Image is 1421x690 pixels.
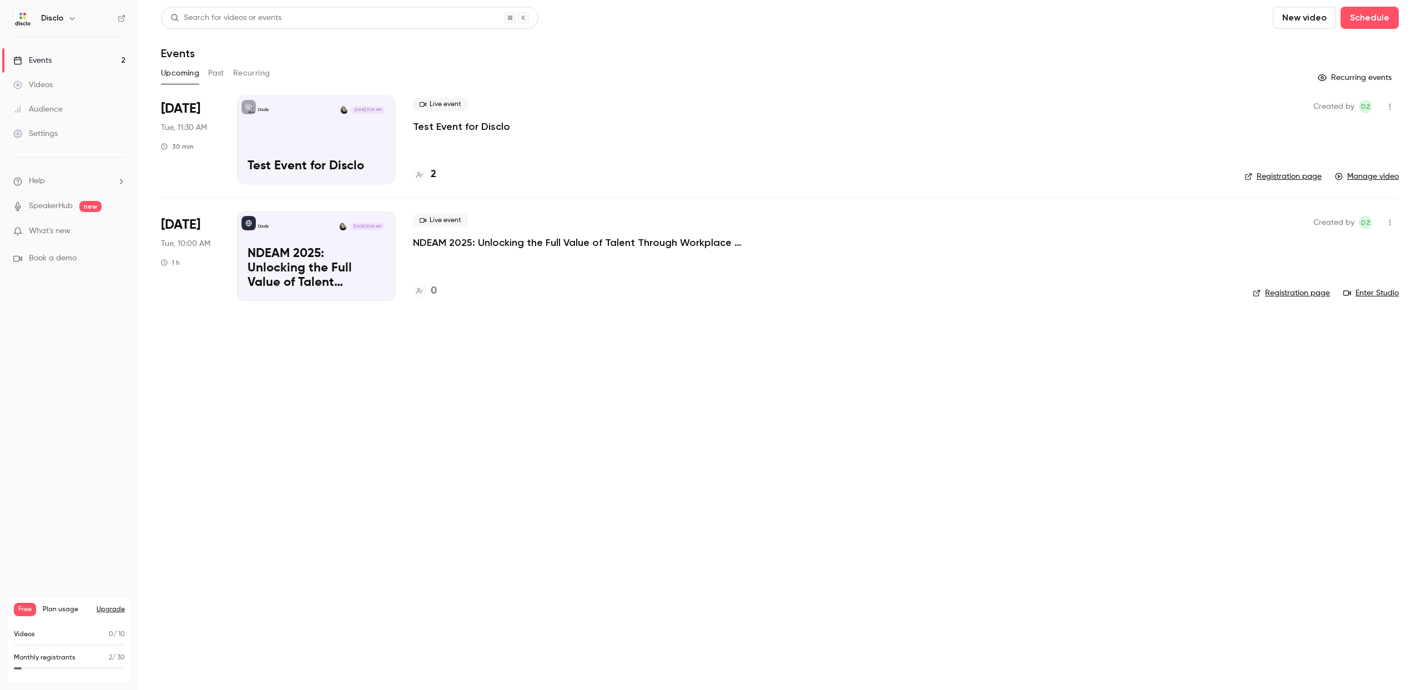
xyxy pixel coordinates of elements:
[340,106,348,114] img: Hannah Olson
[14,629,35,639] p: Videos
[350,223,384,230] span: [DATE] 10:00 AM
[161,238,210,249] span: Tue, 10:00 AM
[1361,216,1370,229] span: DZ
[161,122,207,133] span: Tue, 11:30 AM
[29,225,70,237] span: What's new
[41,13,63,24] h6: Disclo
[97,605,125,614] button: Upgrade
[161,211,219,300] div: Oct 14 Tue, 10:00 AM (America/Los Angeles)
[431,284,437,299] h4: 0
[13,104,63,115] div: Audience
[13,128,58,139] div: Settings
[413,167,436,182] a: 2
[1341,7,1399,29] button: Schedule
[258,224,269,229] p: Disclo
[13,79,53,90] div: Videos
[170,12,281,24] div: Search for videos or events
[237,95,395,184] a: Test Event for DiscloDiscloHannah Olson[DATE] 11:30 AMTest Event for Disclo
[13,55,52,66] div: Events
[1343,288,1399,299] a: Enter Studio
[413,284,437,299] a: 0
[1253,288,1330,299] a: Registration page
[14,653,75,663] p: Monthly registrants
[431,167,436,182] h4: 2
[248,159,385,174] p: Test Event for Disclo
[161,100,200,118] span: [DATE]
[258,107,269,113] p: Disclo
[43,605,90,614] span: Plan usage
[1273,7,1336,29] button: New video
[161,47,195,60] h1: Events
[161,142,194,151] div: 30 min
[248,247,385,290] p: NDEAM 2025: Unlocking the Full Value of Talent Through Workplace Accommodations
[109,653,125,663] p: / 30
[413,98,468,111] span: Live event
[1335,171,1399,182] a: Manage video
[29,253,77,264] span: Book a demo
[13,175,125,187] li: help-dropdown-opener
[237,211,395,300] a: NDEAM 2025: Unlocking the Full Value of Talent Through Workplace AccommodationsDiscloHannah Olson...
[161,258,180,267] div: 1 h
[161,216,200,234] span: [DATE]
[413,214,468,227] span: Live event
[29,200,73,212] a: SpeakerHub
[109,629,125,639] p: / 10
[109,654,112,661] span: 2
[29,175,45,187] span: Help
[14,603,36,616] span: Free
[351,106,384,114] span: [DATE] 11:30 AM
[1244,171,1322,182] a: Registration page
[208,64,224,82] button: Past
[161,64,199,82] button: Upcoming
[14,9,32,27] img: Disclo
[413,120,510,133] a: Test Event for Disclo
[79,201,102,212] span: new
[1313,216,1354,229] span: Created by
[161,95,219,184] div: Sep 9 Tue, 11:30 AM (America/Los Angeles)
[339,223,347,230] img: Hannah Olson
[413,236,746,249] a: NDEAM 2025: Unlocking the Full Value of Talent Through Workplace Accommodations
[233,64,270,82] button: Recurring
[1359,216,1372,229] span: Danie Zaika
[1313,100,1354,113] span: Created by
[112,226,125,236] iframe: Noticeable Trigger
[1313,69,1399,87] button: Recurring events
[1361,100,1370,113] span: DZ
[1359,100,1372,113] span: Danie Zaika
[109,631,113,638] span: 0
